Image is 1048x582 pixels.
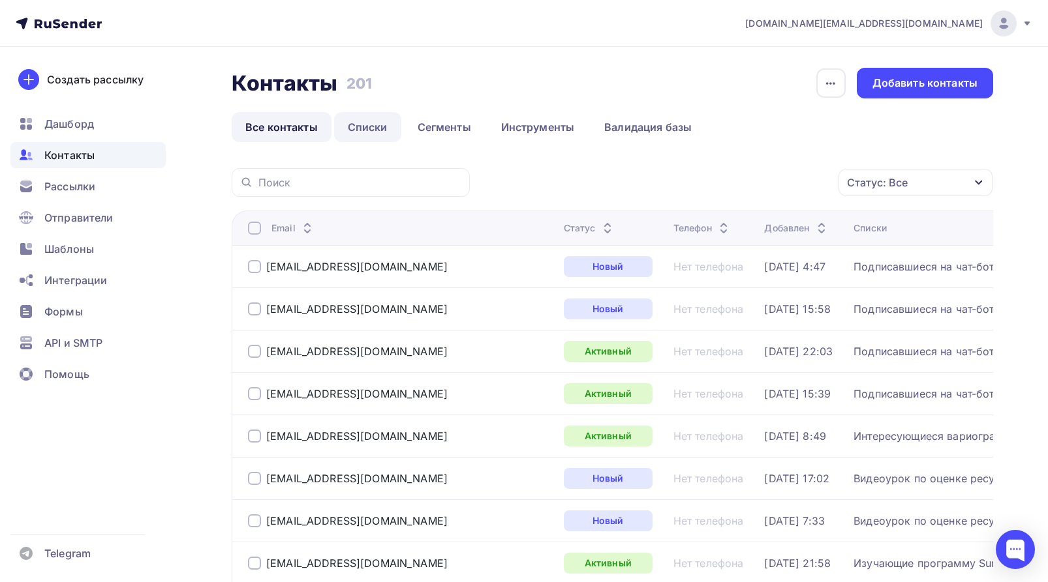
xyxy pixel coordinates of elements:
[673,429,744,443] a: Нет телефона
[266,514,448,527] a: [EMAIL_ADDRESS][DOMAIN_NAME]
[764,557,831,570] a: [DATE] 21:58
[44,366,89,382] span: Помощь
[764,472,829,485] a: [DATE] 17:02
[564,553,653,574] a: Активный
[854,429,1024,443] a: Интересующиеся вариограммой
[266,429,448,443] a: [EMAIL_ADDRESS][DOMAIN_NAME]
[673,222,732,235] div: Телефон
[564,426,653,446] a: Активный
[564,383,653,404] a: Активный
[44,241,94,257] span: Шаблоны
[564,341,653,362] a: Активный
[347,74,372,93] h3: 201
[232,112,331,142] a: Все контакты
[764,514,825,527] a: [DATE] 7:33
[44,147,95,163] span: Контакты
[764,387,831,400] a: [DATE] 15:39
[232,70,337,96] h2: Контакты
[764,302,831,315] a: [DATE] 15:58
[266,387,448,400] a: [EMAIL_ADDRESS][DOMAIN_NAME]
[258,175,462,190] input: Поиск
[673,260,744,273] a: Нет телефона
[838,168,993,197] button: Статус: Все
[44,116,94,132] span: Дашборд
[564,256,653,277] a: Новый
[564,468,653,489] a: Новый
[854,557,1026,570] a: Изучающие программу Surfer 23
[266,260,448,273] a: [EMAIL_ADDRESS][DOMAIN_NAME]
[266,302,448,315] a: [EMAIL_ADDRESS][DOMAIN_NAME]
[10,205,166,231] a: Отправители
[764,260,825,273] a: [DATE] 4:47
[266,472,448,485] a: [EMAIL_ADDRESS][DOMAIN_NAME]
[872,76,978,91] div: Добавить контакты
[673,387,744,400] a: Нет телефона
[564,222,615,235] div: Статус
[44,179,95,194] span: Рассылки
[673,514,744,527] div: Нет телефона
[673,557,744,570] a: Нет телефона
[44,335,102,351] span: API и SMTP
[10,142,166,168] a: Контакты
[564,298,653,319] a: Новый
[266,345,448,358] a: [EMAIL_ADDRESS][DOMAIN_NAME]
[745,17,983,30] span: [DOMAIN_NAME][EMAIL_ADDRESS][DOMAIN_NAME]
[44,304,83,319] span: Формы
[271,222,315,235] div: Email
[10,298,166,325] a: Формы
[487,112,589,142] a: Инструменты
[673,472,744,485] a: Нет телефона
[847,175,908,190] div: Статус: Все
[404,112,485,142] a: Сегменты
[44,546,91,561] span: Telegram
[266,557,448,570] a: [EMAIL_ADDRESS][DOMAIN_NAME]
[745,10,1032,36] a: [DOMAIN_NAME][EMAIL_ADDRESS][DOMAIN_NAME]
[673,302,744,315] a: Нет телефона
[10,111,166,137] a: Дашборд
[764,345,833,358] a: [DATE] 22:03
[10,236,166,262] a: Шаблоны
[591,112,705,142] a: Валидация базы
[44,210,114,226] span: Отправители
[334,112,401,142] a: Списки
[44,272,107,288] span: Интеграции
[564,510,653,531] a: Новый
[764,429,826,443] a: [DATE] 8:49
[764,222,829,235] div: Добавлен
[854,222,887,235] div: Списки
[10,173,166,199] a: Рассылки
[673,345,744,358] a: Нет телефона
